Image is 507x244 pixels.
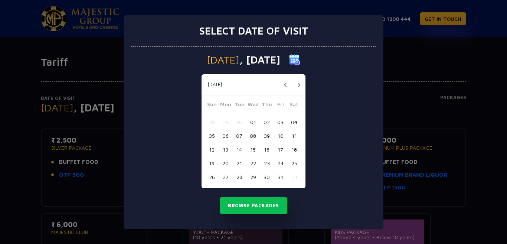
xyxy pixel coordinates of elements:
[287,129,301,143] button: 11
[205,156,219,170] button: 19
[220,197,287,214] button: Browse Packages
[219,100,232,111] span: Mon
[232,100,246,111] span: Tue
[205,143,219,156] button: 12
[260,170,274,184] button: 30
[274,143,287,156] button: 17
[205,100,219,111] span: Sun
[246,115,260,129] button: 01
[260,143,274,156] button: 16
[246,156,260,170] button: 22
[287,156,301,170] button: 25
[274,100,287,111] span: Fri
[246,129,260,143] button: 08
[219,156,232,170] button: 20
[260,100,274,111] span: Thu
[246,100,260,111] span: Wed
[289,54,300,65] img: calender icon
[205,170,219,184] button: 26
[260,129,274,143] button: 09
[207,55,239,65] span: [DATE]
[219,143,232,156] button: 13
[232,170,246,184] button: 28
[239,55,280,65] span: , [DATE]
[260,156,274,170] button: 23
[232,156,246,170] button: 21
[205,115,219,129] button: 28
[287,143,301,156] button: 18
[199,25,308,37] h3: Select date of visit
[219,129,232,143] button: 06
[232,143,246,156] button: 14
[287,100,301,111] span: Sat
[205,129,219,143] button: 05
[274,115,287,129] button: 03
[246,143,260,156] button: 15
[287,170,301,184] button: 01
[274,170,287,184] button: 31
[274,156,287,170] button: 24
[203,79,226,90] button: [DATE]
[219,115,232,129] button: 29
[274,129,287,143] button: 10
[232,115,246,129] button: 30
[260,115,274,129] button: 02
[287,115,301,129] button: 04
[246,170,260,184] button: 29
[219,170,232,184] button: 27
[232,129,246,143] button: 07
